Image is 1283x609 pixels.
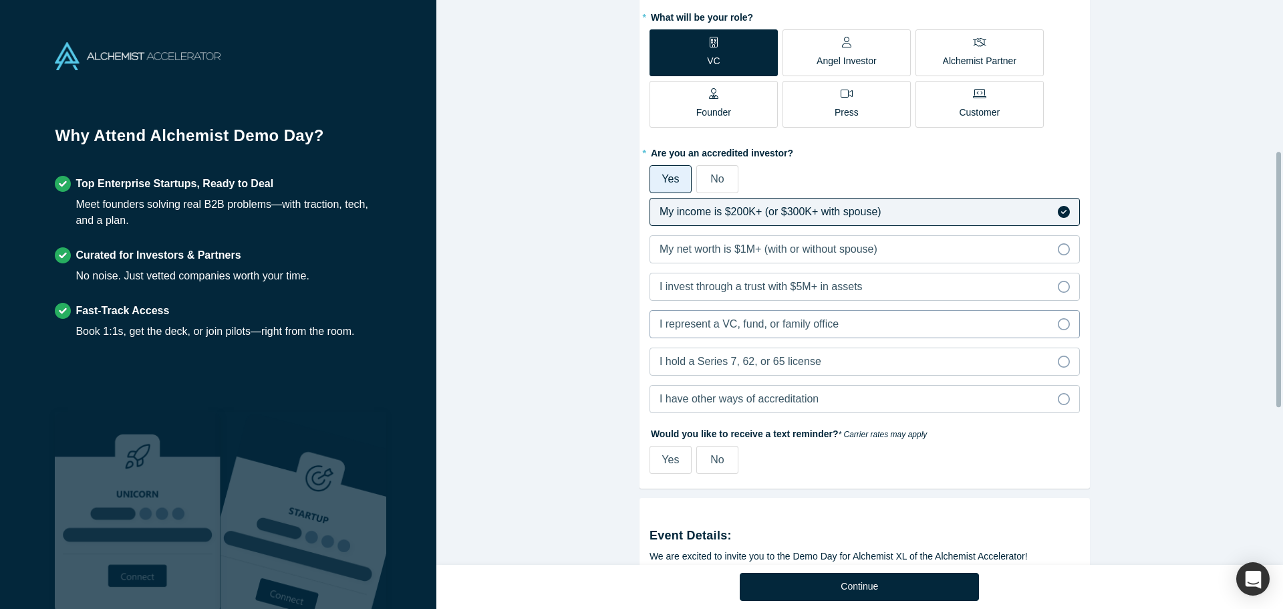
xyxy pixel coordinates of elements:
[76,324,354,340] div: Book 1:1s, get the deck, or join pilots—right from the room.
[650,422,1080,441] label: Would you like to receive a text reminder?
[76,268,309,284] div: No noise. Just vetted companies worth your time.
[660,318,839,330] span: I represent a VC, fund, or family office
[839,430,928,439] em: * Carrier rates may apply
[650,550,1080,564] div: We are excited to invite you to the Demo Day for Alchemist XL of the Alchemist Accelerator!
[662,454,679,465] span: Yes
[650,564,1080,592] div: We are showcasing the startups in our latest class to friends and investors. The Demo Day is the ...
[55,124,381,157] h1: Why Attend Alchemist Demo Day?
[740,573,979,601] button: Continue
[660,356,821,367] span: I hold a Series 7, 62, or 65 license
[660,206,881,217] span: My income is $200K+ (or $300K+ with spouse)
[662,173,679,185] span: Yes
[707,54,720,68] p: VC
[650,142,1080,160] label: Are you an accredited investor?
[959,106,1000,120] p: Customer
[710,454,724,465] span: No
[660,281,863,292] span: I invest through a trust with $5M+ in assets
[660,393,819,404] span: I have other ways of accreditation
[76,197,381,229] div: Meet founders solving real B2B problems—with traction, tech, and a plan.
[710,173,724,185] span: No
[817,54,877,68] p: Angel Investor
[55,412,221,609] img: Robust Technologies
[76,305,169,316] strong: Fast-Track Access
[696,106,731,120] p: Founder
[76,178,273,189] strong: Top Enterprise Startups, Ready to Deal
[650,529,732,542] strong: Event Details:
[943,54,1016,68] p: Alchemist Partner
[650,6,1080,25] label: What will be your role?
[55,42,221,70] img: Alchemist Accelerator Logo
[660,243,877,255] span: My net worth is $1M+ (with or without spouse)
[835,106,859,120] p: Press
[221,412,386,609] img: Prism AI
[76,249,241,261] strong: Curated for Investors & Partners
